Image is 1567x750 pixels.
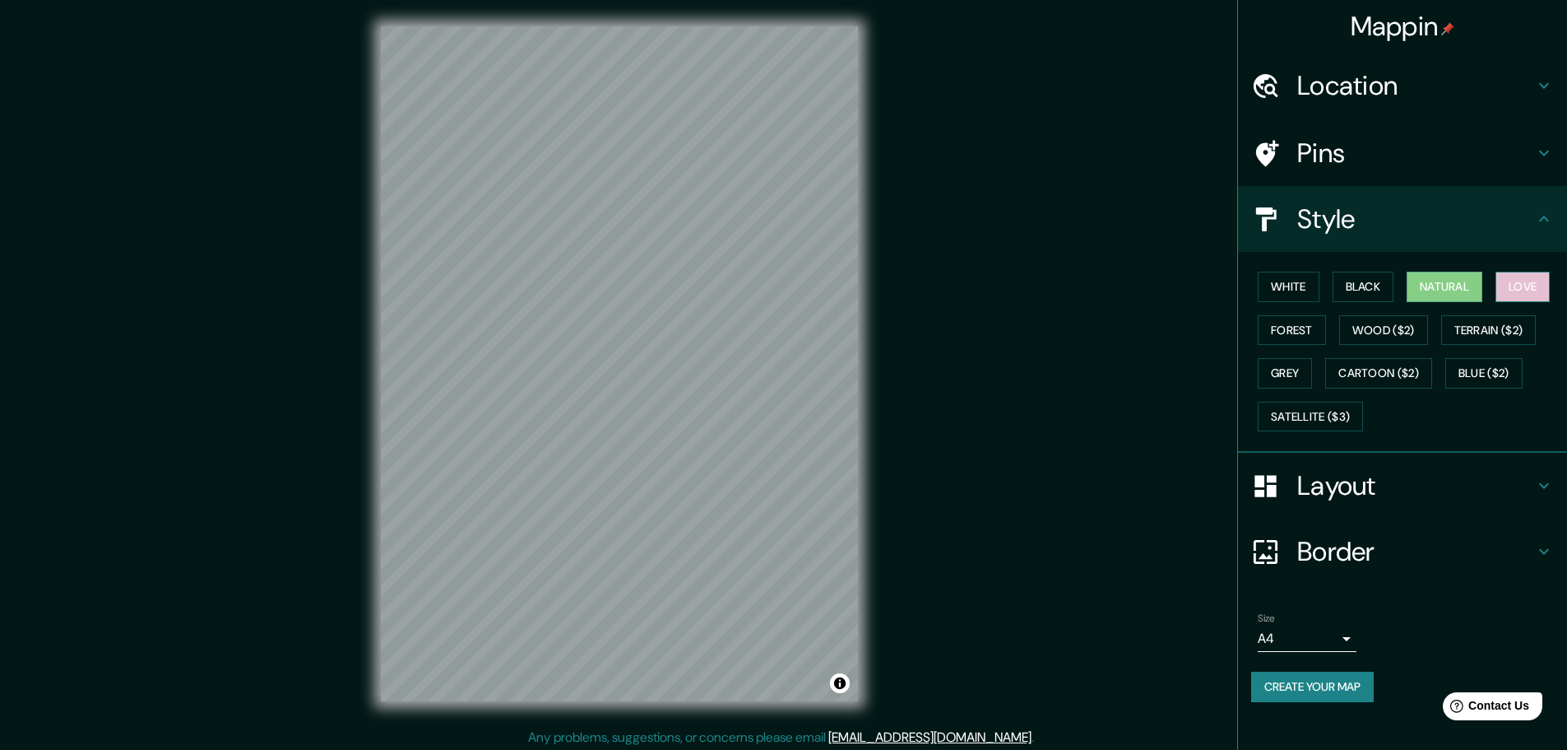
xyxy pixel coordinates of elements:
[1445,358,1523,389] button: Blue ($2)
[1339,315,1428,346] button: Wood ($2)
[1441,315,1537,346] button: Terrain ($2)
[1297,69,1534,102] h4: Location
[1258,626,1356,652] div: A4
[1238,519,1567,585] div: Border
[381,26,858,701] canvas: Map
[1407,272,1482,302] button: Natural
[528,728,1034,748] p: Any problems, suggestions, or concerns please email .
[1238,53,1567,119] div: Location
[1238,186,1567,252] div: Style
[1421,686,1549,732] iframe: Help widget launcher
[1251,672,1374,702] button: Create your map
[1258,272,1319,302] button: White
[1325,358,1432,389] button: Cartoon ($2)
[1441,22,1454,35] img: pin-icon.png
[1351,10,1455,43] h4: Mappin
[1258,315,1326,346] button: Forest
[1297,535,1534,568] h4: Border
[1258,612,1275,626] label: Size
[1036,728,1040,748] div: .
[1238,453,1567,519] div: Layout
[1034,728,1036,748] div: .
[830,673,850,693] button: Toggle attribution
[1495,272,1550,302] button: Love
[1238,120,1567,186] div: Pins
[828,729,1032,746] a: [EMAIL_ADDRESS][DOMAIN_NAME]
[1297,137,1534,170] h4: Pins
[1258,358,1312,389] button: Grey
[1297,469,1534,502] h4: Layout
[1297,203,1534,235] h4: Style
[1258,402,1363,432] button: Satellite ($3)
[1333,272,1394,302] button: Black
